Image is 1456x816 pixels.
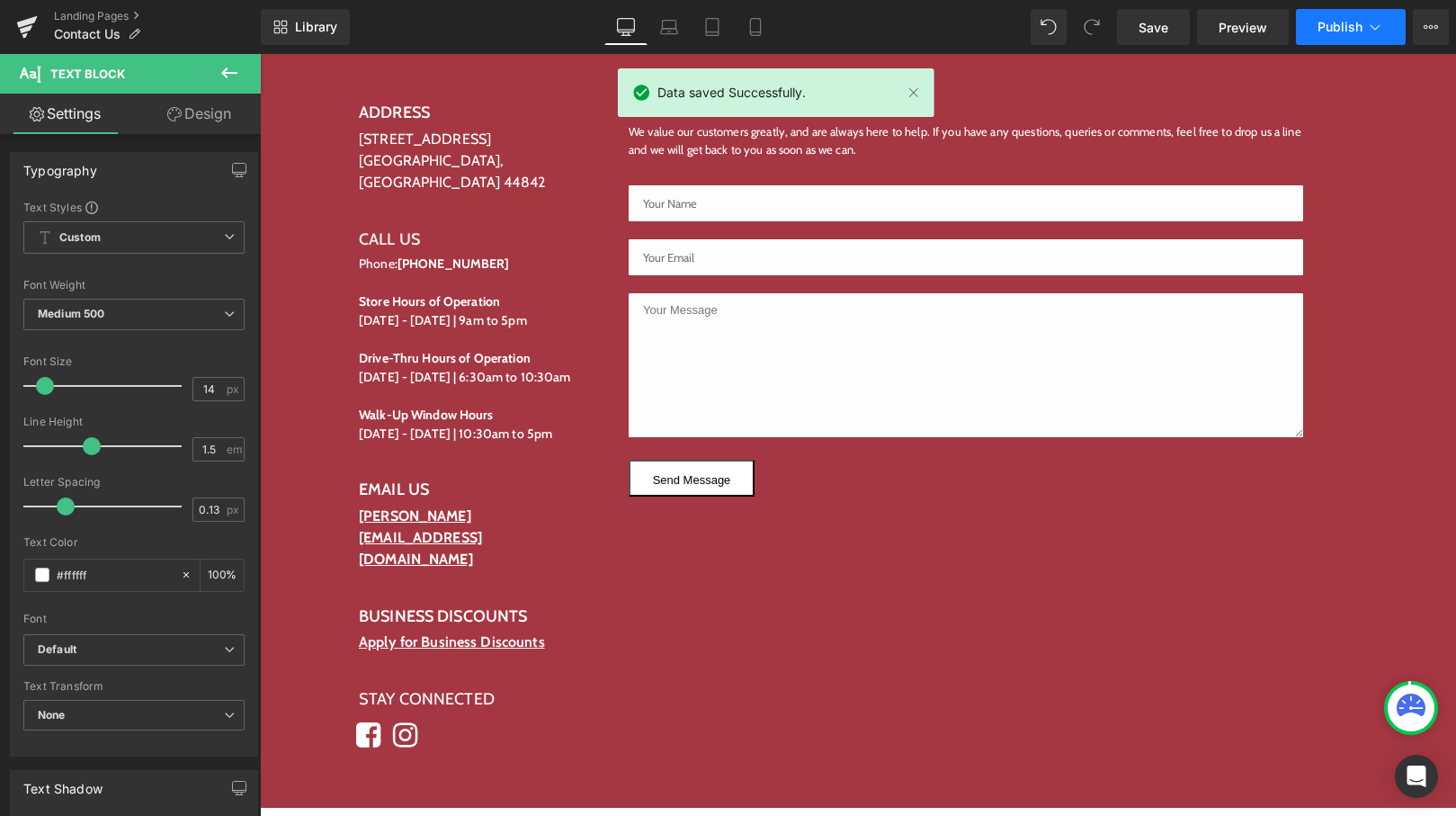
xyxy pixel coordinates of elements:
div: Font [23,613,245,625]
strong: Walk-Up Window Hours [99,353,234,369]
u: [PERSON_NAME][EMAIL_ADDRESS][DOMAIN_NAME] [99,453,222,514]
span: Data saved Successfully. [657,83,806,103]
span: Preview [1219,18,1267,37]
b: [PHONE_NUMBER] [138,202,250,218]
span: em [227,444,242,455]
p: [STREET_ADDRESS] [99,75,333,96]
span: Text Block [50,67,125,81]
font: Phone: [99,202,138,218]
button: Send Message [369,406,495,443]
div: % [201,560,244,591]
button: Publish [1296,9,1406,45]
a: New Library [261,9,350,45]
p: [DATE] - [DATE] | 10:30am to 5pm [99,371,333,390]
a: Mobile [734,9,777,45]
font: CALL US [99,175,160,195]
button: Undo [1031,9,1067,45]
i: Default [38,642,76,658]
div: Text Styles [23,200,245,214]
a: Apply for Business Discounts [99,579,285,596]
a: Laptop [648,9,691,45]
b: Custom [59,230,101,246]
strong: Drive-Thru Hours of Operation [99,296,271,312]
input: Color [57,565,172,585]
div: Typography [23,153,97,178]
input: Your Email [369,185,1043,221]
button: Redo [1074,9,1110,45]
a: Tablet [691,9,734,45]
b: Medium 500 [38,307,104,320]
div: Letter Spacing [23,476,245,489]
font: BUSINESS DISCOUNTS [99,552,267,572]
p: [GEOGRAPHIC_DATA], [GEOGRAPHIC_DATA] 44842 [99,96,333,139]
p: [DATE] - [DATE] | 6:30am to 10:30am [99,276,333,333]
font: EMAIL US [99,426,169,445]
div: Font Size [23,355,245,368]
font: STAY CONNECTED [99,635,235,655]
font: ADDRESS [99,49,170,68]
input: Your Name [369,131,1043,167]
button: More [1413,9,1449,45]
p: [DATE] - [DATE] | 9am to 5pm [99,257,333,276]
span: Publish [1318,20,1362,34]
font: We value our customers greatly, and are always here to help. If you have any questions, queries o... [369,70,1041,103]
span: Save [1139,18,1168,37]
span: px [227,504,242,516]
font: Get In Touch [369,34,492,61]
div: Font Weight [23,279,245,291]
div: Text Shadow [23,771,103,796]
div: Line Height [23,416,245,428]
span: Contact Us [54,27,121,41]
b: None [38,708,66,722]
a: Design [134,94,264,134]
a: Preview [1197,9,1289,45]
span: px [227,383,242,395]
div: Open Intercom Messenger [1395,755,1438,798]
a: Desktop [604,9,648,45]
span: Library [295,19,337,35]
div: Text Color [23,536,245,549]
strong: Store Hours of Operation [99,239,240,256]
a: Landing Pages [54,9,261,23]
div: Text Transform [23,680,245,693]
